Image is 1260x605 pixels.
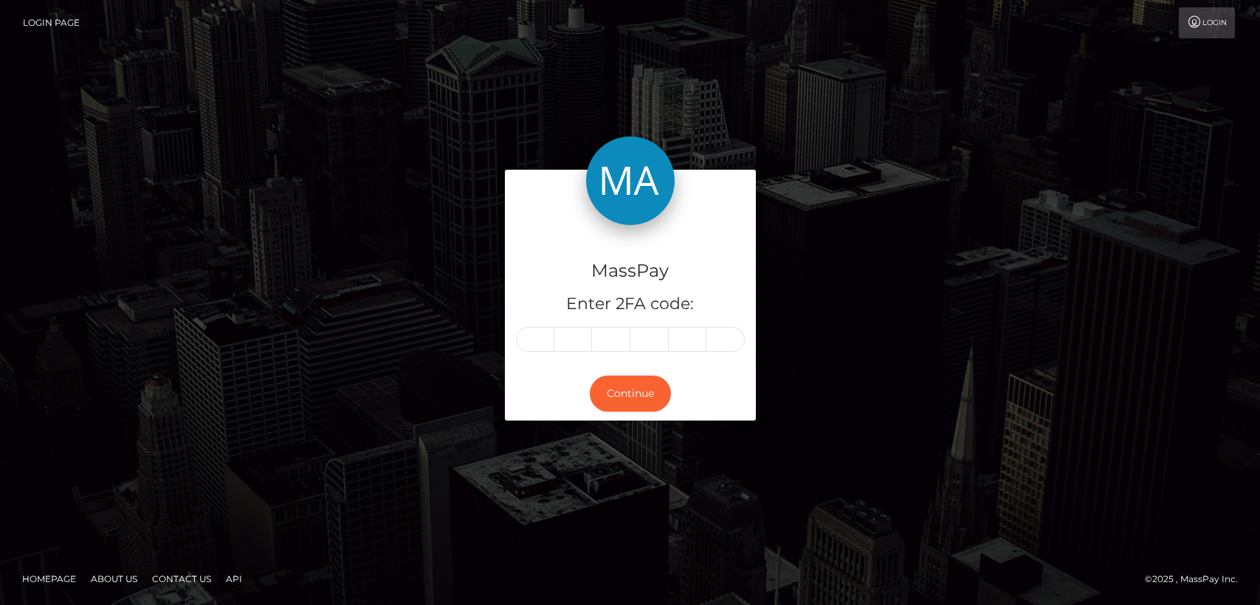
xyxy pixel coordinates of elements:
[590,376,671,412] button: Continue
[1145,571,1249,587] div: © 2025 , MassPay Inc.
[516,293,745,316] h5: Enter 2FA code:
[1179,7,1235,38] a: Login
[516,258,745,284] h4: MassPay
[220,567,248,590] a: API
[23,7,80,38] a: Login Page
[16,567,82,590] a: Homepage
[586,136,675,225] img: MassPay
[146,567,217,590] a: Contact Us
[85,567,143,590] a: About Us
